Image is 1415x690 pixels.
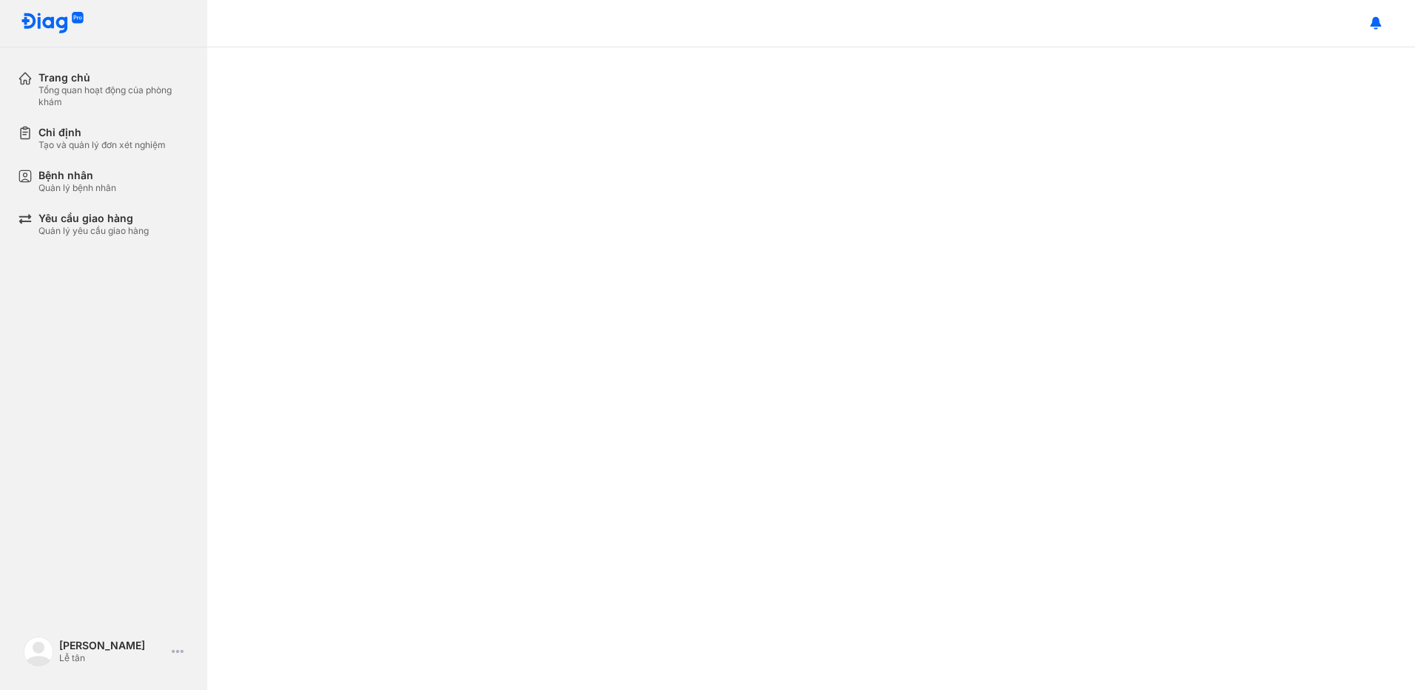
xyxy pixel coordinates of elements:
div: Tổng quan hoạt động của phòng khám [38,84,189,108]
div: Quản lý bệnh nhân [38,182,116,194]
div: Tạo và quản lý đơn xét nghiệm [38,139,166,151]
img: logo [24,637,53,666]
div: Quản lý yêu cầu giao hàng [38,225,149,237]
div: [PERSON_NAME] [59,639,166,652]
div: Trang chủ [38,71,189,84]
div: Chỉ định [38,126,166,139]
img: logo [21,12,84,35]
div: Lễ tân [59,652,166,664]
div: Yêu cầu giao hàng [38,212,149,225]
div: Bệnh nhân [38,169,116,182]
